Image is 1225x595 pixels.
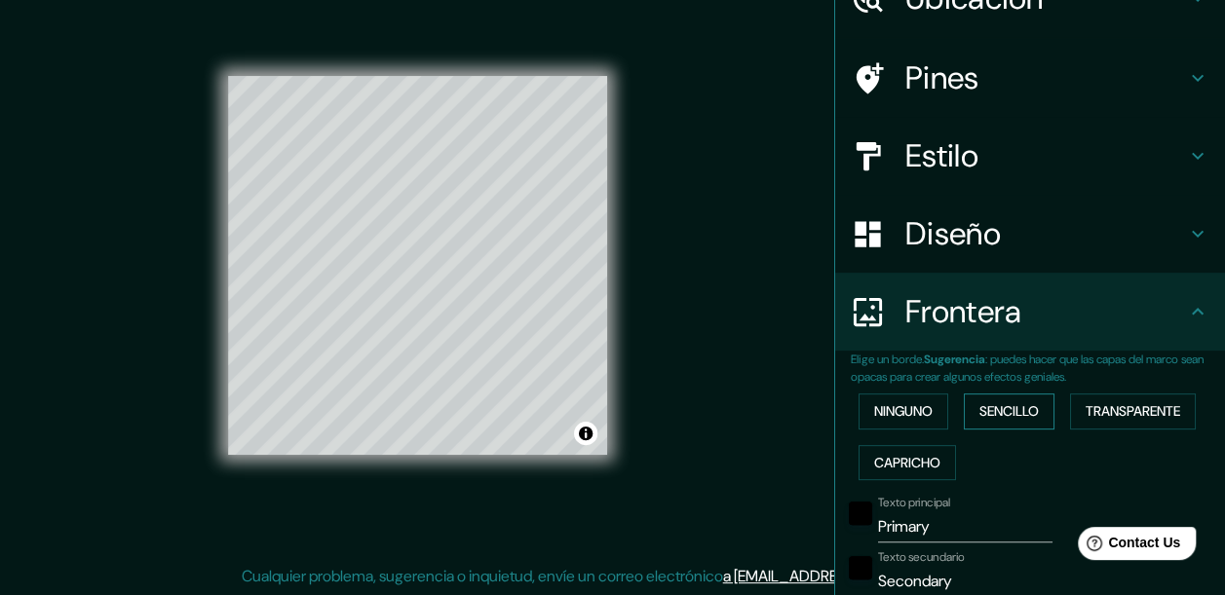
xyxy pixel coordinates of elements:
label: Texto principal [878,495,950,511]
h4: Pines [905,58,1186,97]
div: Estilo [835,117,1225,195]
button: Sencillo [964,393,1054,429]
button: Alternar atribución [574,422,597,445]
button: Transparente [1070,393,1196,429]
h4: Estilo [905,136,1186,175]
p: Elige un borde. : puedes hacer que las capas del marco sean opacas para crear algunos efectos gen... [851,351,1225,386]
h4: Frontera [905,292,1186,331]
font: Ninguno [874,399,933,424]
div: Pines [835,39,1225,117]
div: Diseño [835,195,1225,273]
div: Frontera [835,273,1225,351]
label: Texto secundario [878,549,965,566]
button: Capricho [859,445,956,481]
button: negro [849,556,872,579]
h4: Diseño [905,214,1186,253]
a: a [EMAIL_ADDRESS][DOMAIN_NAME] [723,566,975,586]
font: Sencillo [979,399,1039,424]
button: negro [849,502,872,525]
p: Cualquier problema, sugerencia o inquietud, envíe un correo electrónico . [242,565,977,588]
font: Transparente [1086,399,1180,424]
font: Capricho [874,451,940,475]
b: Sugerencia [924,352,985,367]
button: Ninguno [859,393,948,429]
iframe: Help widget launcher [1052,519,1204,574]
